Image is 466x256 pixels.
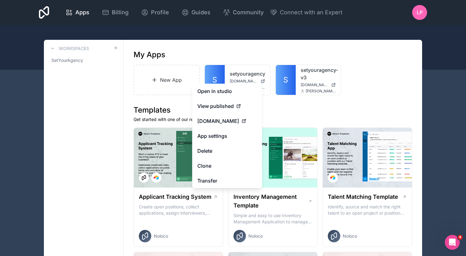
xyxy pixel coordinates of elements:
[328,193,398,201] h1: Talent Matching Template
[301,66,336,81] a: setyouragency-v3
[192,143,262,158] button: Delete
[230,79,258,84] span: [DOMAIN_NAME]
[151,8,169,17] span: Profile
[306,89,336,94] span: [PERSON_NAME][EMAIL_ADDRESS][DOMAIN_NAME]
[270,8,342,17] button: Connect with an Expert
[212,75,217,85] span: S
[233,193,308,210] h1: Inventory Management Template
[328,204,407,216] p: Identify, source and match the right talent to an open project or position with our Talent Matchi...
[280,8,342,17] span: Connect with an Expert
[445,235,460,250] iframe: Intercom live chat
[192,114,262,128] a: [DOMAIN_NAME]
[205,65,225,95] a: S
[230,70,265,77] a: setyouragency
[301,82,336,87] a: [DOMAIN_NAME]
[276,65,296,95] a: S
[154,175,159,180] img: Airtable Logo
[59,45,89,52] h3: Workspaces
[230,79,265,84] a: [DOMAIN_NAME]
[75,8,89,17] span: Apps
[192,99,262,114] a: View published
[248,233,263,239] span: Noloco
[301,82,329,87] span: [DOMAIN_NAME]
[49,45,89,52] a: Workspaces
[417,9,423,16] span: LP
[51,57,83,63] span: SetYourAgency
[139,193,211,201] h1: Applicant Tracking System
[134,116,412,123] p: Get started with one of our ready-made templates
[134,50,165,60] h1: My Apps
[330,175,335,180] img: Airtable Logo
[343,233,357,239] span: Noloco
[60,6,94,19] a: Apps
[134,105,412,115] h1: Templates
[192,84,262,99] a: Open in studio
[197,102,234,110] span: View published
[197,117,239,125] span: [DOMAIN_NAME]
[139,204,218,216] p: Create open positions, collect applications, assign interviewers, centralise candidate feedback a...
[136,6,174,19] a: Profile
[192,173,262,188] a: Transfer
[233,212,313,225] p: Simple and easy to use Inventory Management Application to manage your stock, orders and Manufact...
[192,158,262,173] a: Clone
[112,8,129,17] span: Billing
[233,8,264,17] span: Community
[191,8,210,17] span: Guides
[192,128,262,143] a: App settings
[134,65,200,95] a: New App
[218,6,269,19] a: Community
[49,55,118,66] a: SetYourAgency
[177,6,215,19] a: Guides
[458,235,463,240] span: 4
[97,6,134,19] a: Billing
[154,233,168,239] span: Noloco
[283,75,288,85] span: S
